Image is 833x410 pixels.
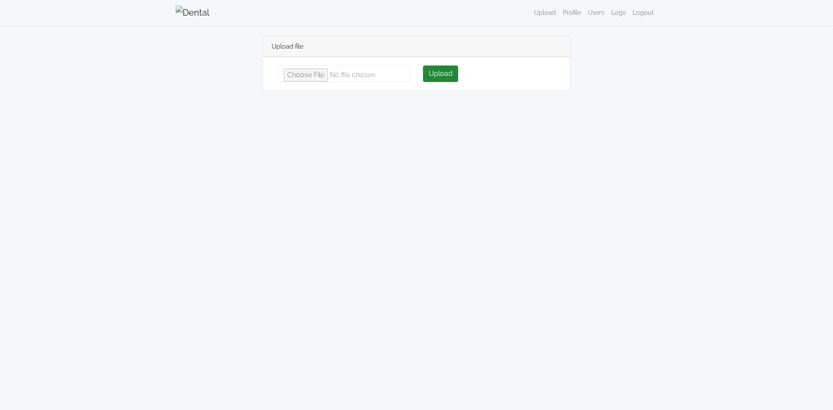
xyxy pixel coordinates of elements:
[608,4,629,21] a: Logs
[263,36,570,57] div: Upload file
[423,66,458,82] button: Upload
[176,6,210,20] img: Dental Whale Logo
[629,4,657,21] a: Logout
[559,4,584,21] a: Profile
[584,4,608,21] a: Users
[531,4,559,21] a: Upload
